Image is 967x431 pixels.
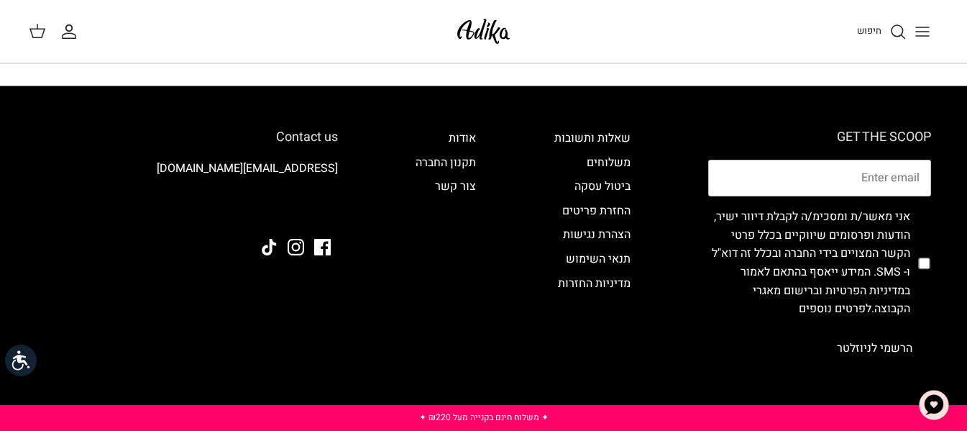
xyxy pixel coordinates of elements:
[157,160,338,177] a: [EMAIL_ADDRESS][DOMAIN_NAME]
[401,130,490,366] div: Secondary navigation
[562,202,631,219] a: החזרת פריטים
[36,130,338,145] h6: Contact us
[449,130,476,147] a: אודות
[574,178,631,195] a: ביטול עסקה
[554,130,631,147] a: שאלות ותשובות
[566,250,631,268] a: תנאי השימוש
[416,154,476,171] a: תקנון החברה
[558,275,631,292] a: מדיניות החזרות
[314,239,331,255] a: Facebook
[857,24,881,37] span: חיפוש
[799,300,871,317] a: לפרטים נוספים
[298,199,338,218] img: Adika IL
[708,160,931,197] input: Email
[708,208,910,319] label: אני מאשר/ת ומסכימ/ה לקבלת דיוור ישיר, הודעות ופרסומים שיווקיים בכלל פרטי הקשר המצויים בידי החברה ...
[261,239,278,255] a: Tiktok
[60,23,83,40] a: החשבון שלי
[419,411,549,424] a: ✦ משלוח חינם בקנייה מעל ₪220 ✦
[435,178,476,195] a: צור קשר
[587,154,631,171] a: משלוחים
[708,130,931,145] h6: GET THE SCOOP
[540,130,645,366] div: Secondary navigation
[912,384,955,427] button: צ'אט
[288,239,304,255] a: Instagram
[857,23,907,40] a: חיפוש
[907,16,938,47] button: Toggle menu
[818,330,931,366] button: הרשמי לניוזלטר
[563,226,631,243] a: הצהרת נגישות
[453,14,514,48] img: Adika IL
